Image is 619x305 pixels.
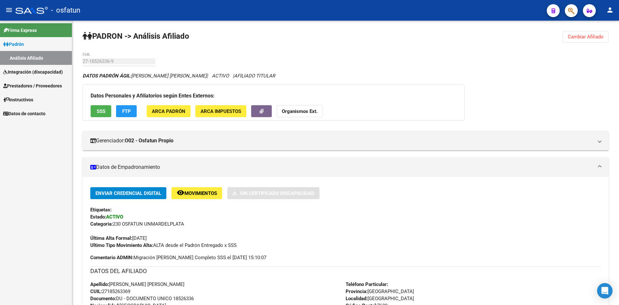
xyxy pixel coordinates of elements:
[97,108,105,114] span: SSS
[122,108,131,114] span: FTP
[90,220,601,228] div: 230 OSFATUN UNMARDELPLATA
[91,91,457,100] h3: Datos Personales y Afiliatorios según Entes Externos:
[90,187,166,199] button: Enviar Credencial Digital
[90,254,266,261] span: Migración [PERSON_NAME] Completo SSS el [DATE] 15:10:07
[51,3,80,17] span: - osfatun
[90,214,106,220] strong: Estado:
[346,281,388,287] strong: Teléfono Particular:
[147,105,191,117] button: ARCA Padrón
[95,190,161,196] span: Enviar Credencial Digital
[90,164,593,171] mat-panel-title: Datos de Empadronamiento
[83,73,131,79] strong: DATOS PADRÓN ÁGIL:
[177,189,184,197] mat-icon: remove_red_eye
[90,235,132,241] strong: Última Alta Formal:
[83,73,275,79] i: | ACTIVO |
[90,235,147,241] span: [DATE]
[90,242,237,248] span: ALTA desde el Padrón Entregado x SSS
[3,68,63,76] span: Integración (discapacidad)
[152,108,185,114] span: ARCA Padrón
[227,187,319,199] button: Sin Certificado Discapacidad
[3,110,45,117] span: Datos de contacto
[90,296,116,301] strong: Documento:
[346,289,368,294] strong: Provincia:
[346,296,368,301] strong: Localidad:
[90,255,133,260] strong: Comentario ADMIN:
[277,105,323,117] button: Organismos Ext.
[282,108,318,114] strong: Organismos Ext.
[116,105,137,117] button: FTP
[90,137,593,144] mat-panel-title: Gerenciador:
[3,27,37,34] span: Firma Express
[172,187,222,199] button: Movimientos
[90,289,102,294] strong: CUIL:
[83,158,609,177] mat-expansion-panel-header: Datos de Empadronamiento
[90,281,184,287] span: [PERSON_NAME] [PERSON_NAME]
[106,214,123,220] strong: ACTIVO
[3,82,62,89] span: Prestadores / Proveedores
[5,6,13,14] mat-icon: menu
[597,283,613,299] div: Open Intercom Messenger
[3,41,24,48] span: Padrón
[184,190,217,196] span: Movimientos
[234,73,275,79] span: AFILIADO TITULAR
[83,73,207,79] span: [PERSON_NAME] [PERSON_NAME]
[563,31,609,43] button: Cambiar Afiliado
[125,137,173,144] strong: O02 - Osfatun Propio
[83,32,189,41] strong: PADRON -> Análisis Afiliado
[606,6,614,14] mat-icon: person
[346,289,414,294] span: [GEOGRAPHIC_DATA]
[91,105,111,117] button: SSS
[240,190,314,196] span: Sin Certificado Discapacidad
[90,281,109,287] strong: Apellido:
[90,242,153,248] strong: Ultimo Tipo Movimiento Alta:
[83,131,609,150] mat-expansion-panel-header: Gerenciador:O02 - Osfatun Propio
[90,207,112,213] strong: Etiquetas:
[3,96,33,103] span: Instructivos
[195,105,246,117] button: ARCA Impuestos
[90,221,113,227] strong: Categoria:
[90,296,194,301] span: DU - DOCUMENTO UNICO 18526336
[201,108,241,114] span: ARCA Impuestos
[90,289,130,294] span: 27185263369
[90,267,601,276] h3: DATOS DEL AFILIADO
[346,296,414,301] span: [GEOGRAPHIC_DATA]
[568,34,604,40] span: Cambiar Afiliado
